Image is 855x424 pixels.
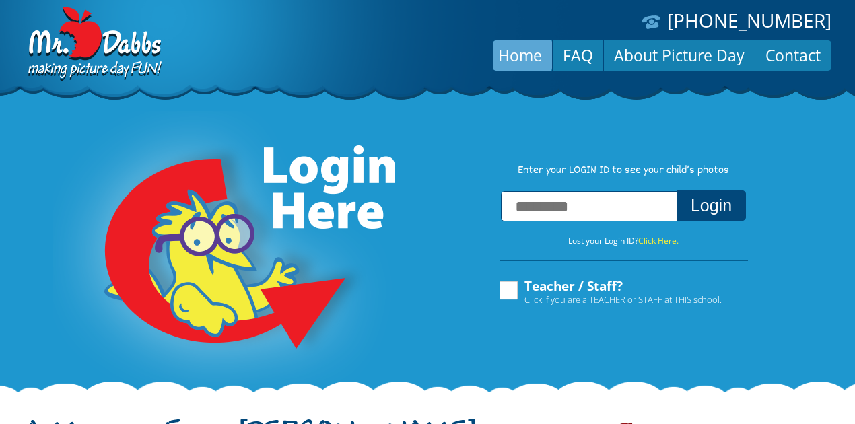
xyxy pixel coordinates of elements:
[485,164,761,178] p: Enter your LOGIN ID to see your child’s photos
[604,39,755,71] a: About Picture Day
[53,111,398,394] img: Login Here
[755,39,831,71] a: Contact
[488,39,552,71] a: Home
[677,190,746,221] button: Login
[524,293,722,306] span: Click if you are a TEACHER or STAFF at THIS school.
[638,235,679,246] a: Click Here.
[485,234,761,248] p: Lost your Login ID?
[667,7,831,33] a: [PHONE_NUMBER]
[553,39,603,71] a: FAQ
[24,7,164,82] img: Dabbs Company
[498,279,722,305] label: Teacher / Staff?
